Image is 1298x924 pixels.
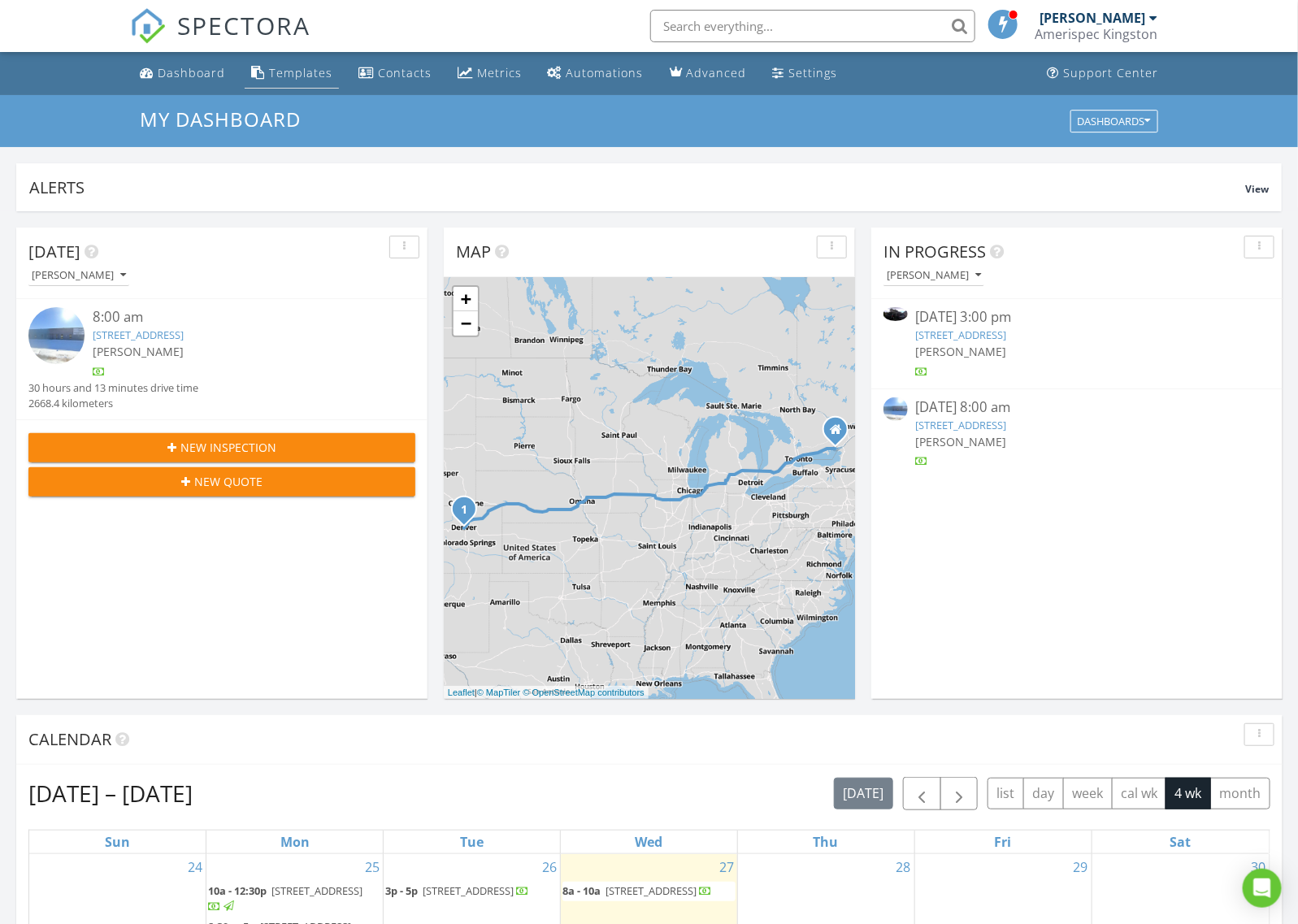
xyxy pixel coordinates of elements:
a: Go to August 24, 2025 [184,854,206,880]
a: [STREET_ADDRESS] [916,328,1007,342]
button: day [1023,778,1064,809]
button: Dashboards [1070,110,1158,132]
span: Map [456,241,491,262]
span: New Inspection [180,439,276,456]
a: 8a - 10a [STREET_ADDRESS] [562,883,712,898]
a: Wednesday [632,831,666,853]
img: The Best Home Inspection Software - Spectora [130,8,166,44]
div: Templates [269,65,332,80]
div: Dashboard [158,65,225,80]
button: Next [940,777,979,810]
a: Metrics [451,59,528,89]
a: Zoom in [454,287,478,311]
a: Leaflet [448,688,475,697]
a: 8a - 10a [STREET_ADDRESS] [562,882,736,901]
span: [STREET_ADDRESS] [606,883,697,898]
a: 10a - 12:30p [STREET_ADDRESS] [208,883,362,913]
a: Automations (Basic) [541,59,650,89]
a: Friday [992,831,1015,853]
img: 9366371%2Freports%2F3ea22138-f442-4125-97ad-b4a13dcee5f6%2Fcover_photos%2Fic9mjjvvDCXV815An7u4%2F... [883,307,908,321]
div: Contacts [378,65,432,80]
span: 10a - 12:30p [208,883,267,898]
div: Amerispec Kingston [1035,26,1157,42]
span: Calendar [28,728,111,750]
a: © OpenStreetMap contributors [523,688,645,697]
span: New Quote [194,473,263,490]
a: Saturday [1166,831,1194,853]
h2: [DATE] – [DATE] [28,777,193,809]
button: Previous [903,777,941,810]
a: 10a - 12:30p [STREET_ADDRESS] [208,882,381,917]
a: © MapTiler [477,688,521,697]
span: In Progress [883,241,986,262]
div: Advanced [687,65,747,80]
a: Dashboard [133,59,232,89]
span: View [1245,182,1269,196]
div: 30 hours and 13 minutes drive time [28,380,198,396]
div: [PERSON_NAME] [1040,10,1145,26]
a: Go to August 26, 2025 [539,854,560,880]
div: Alerts [29,176,1245,198]
a: SPECTORA [130,22,310,56]
a: Go to August 28, 2025 [893,854,914,880]
span: [DATE] [28,241,80,262]
span: [PERSON_NAME] [916,434,1007,449]
button: month [1210,778,1270,809]
a: Advanced [663,59,753,89]
button: [PERSON_NAME] [28,265,129,287]
a: 3p - 5p [STREET_ADDRESS] [385,882,558,901]
a: 8:00 am [STREET_ADDRESS] [PERSON_NAME] 30 hours and 13 minutes drive time 2668.4 kilometers [28,307,415,411]
div: 2668.4 kilometers [28,396,198,411]
div: [PERSON_NAME] [887,270,981,281]
img: streetview [28,307,85,363]
button: New Inspection [28,433,415,462]
div: Settings [789,65,838,80]
div: Automations [567,65,644,80]
a: Monday [277,831,313,853]
a: Contacts [352,59,438,89]
div: 974 Woodbine Rd, Kingston ON K7P 2X5 [836,429,845,439]
img: streetview [883,397,908,422]
div: Metrics [477,65,522,80]
button: list [988,778,1024,809]
a: [DATE] 3:00 pm [STREET_ADDRESS] [PERSON_NAME] [883,307,1270,380]
a: 3p - 5p [STREET_ADDRESS] [385,883,529,898]
span: SPECTORA [177,8,310,42]
span: [PERSON_NAME] [916,344,1007,359]
span: [STREET_ADDRESS] [271,883,362,898]
i: 1 [461,505,467,516]
a: Zoom out [454,311,478,336]
span: 3p - 5p [385,883,418,898]
a: Sunday [102,831,133,853]
button: New Quote [28,467,415,497]
span: [PERSON_NAME] [93,344,184,359]
a: Templates [245,59,339,89]
div: | [444,686,649,700]
a: Tuesday [457,831,487,853]
span: My Dashboard [141,106,302,132]
div: Open Intercom Messenger [1243,869,1282,908]
a: Go to August 30, 2025 [1248,854,1269,880]
input: Search everything... [650,10,975,42]
a: Support Center [1040,59,1165,89]
a: Go to August 25, 2025 [362,854,383,880]
a: Go to August 29, 2025 [1070,854,1092,880]
a: Thursday [810,831,842,853]
div: 1234 W Cedar Ave, Denver, CO 80223 [464,509,474,518]
button: [PERSON_NAME] [883,265,984,287]
button: 4 wk [1166,778,1211,809]
div: Support Center [1063,65,1158,80]
button: week [1063,778,1113,809]
button: cal wk [1112,778,1167,809]
a: [DATE] 8:00 am [STREET_ADDRESS] [PERSON_NAME] [883,397,1270,470]
a: Go to August 27, 2025 [716,854,737,880]
button: [DATE] [834,778,893,809]
div: [DATE] 8:00 am [916,397,1239,418]
span: [STREET_ADDRESS] [423,883,514,898]
div: [PERSON_NAME] [32,270,126,281]
div: Dashboards [1078,115,1151,127]
div: [DATE] 3:00 pm [916,307,1239,328]
a: [STREET_ADDRESS] [93,328,184,342]
a: [STREET_ADDRESS] [916,418,1007,432]
span: 8a - 10a [562,883,601,898]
